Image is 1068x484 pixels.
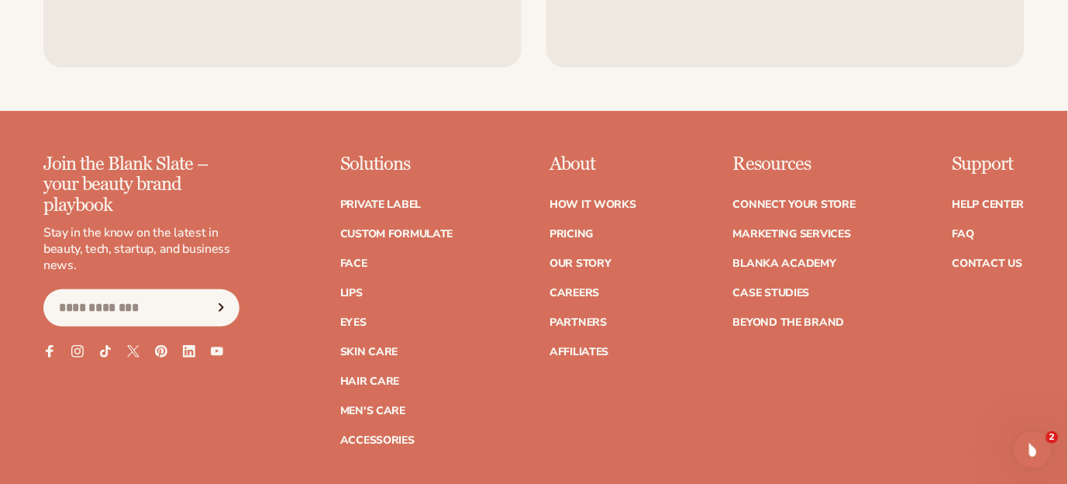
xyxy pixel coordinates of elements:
span: 2 [1046,431,1059,444]
a: Beyond the brand [733,317,845,328]
a: Custom formulate [340,229,453,240]
a: Contact Us [953,258,1022,269]
a: Men's Care [340,406,405,417]
a: Eyes [340,317,367,328]
a: Case Studies [733,288,810,299]
p: Resources [733,154,856,175]
a: How It Works [550,199,636,210]
a: Hair Care [340,376,399,387]
a: Affiliates [550,347,608,358]
a: Accessories [340,435,415,446]
a: Partners [550,317,607,328]
a: Private label [340,199,421,210]
a: Face [340,258,367,269]
p: Solutions [340,154,453,175]
a: Careers [550,288,599,299]
a: Connect your store [733,199,856,210]
a: Our Story [550,258,611,269]
a: FAQ [953,229,974,240]
p: Stay in the know on the latest in beauty, tech, startup, and business news. [43,225,239,273]
iframe: Intercom live chat [1015,431,1052,468]
a: Pricing [550,229,593,240]
a: Help Center [953,199,1025,210]
p: About [550,154,636,175]
p: Support [953,154,1025,175]
a: Blanka Academy [733,258,836,269]
a: Lips [340,288,363,299]
p: Join the Blank Slate – your beauty brand playbook [43,154,239,216]
a: Skin Care [340,347,398,358]
a: Marketing services [733,229,851,240]
button: Subscribe [205,289,239,327]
